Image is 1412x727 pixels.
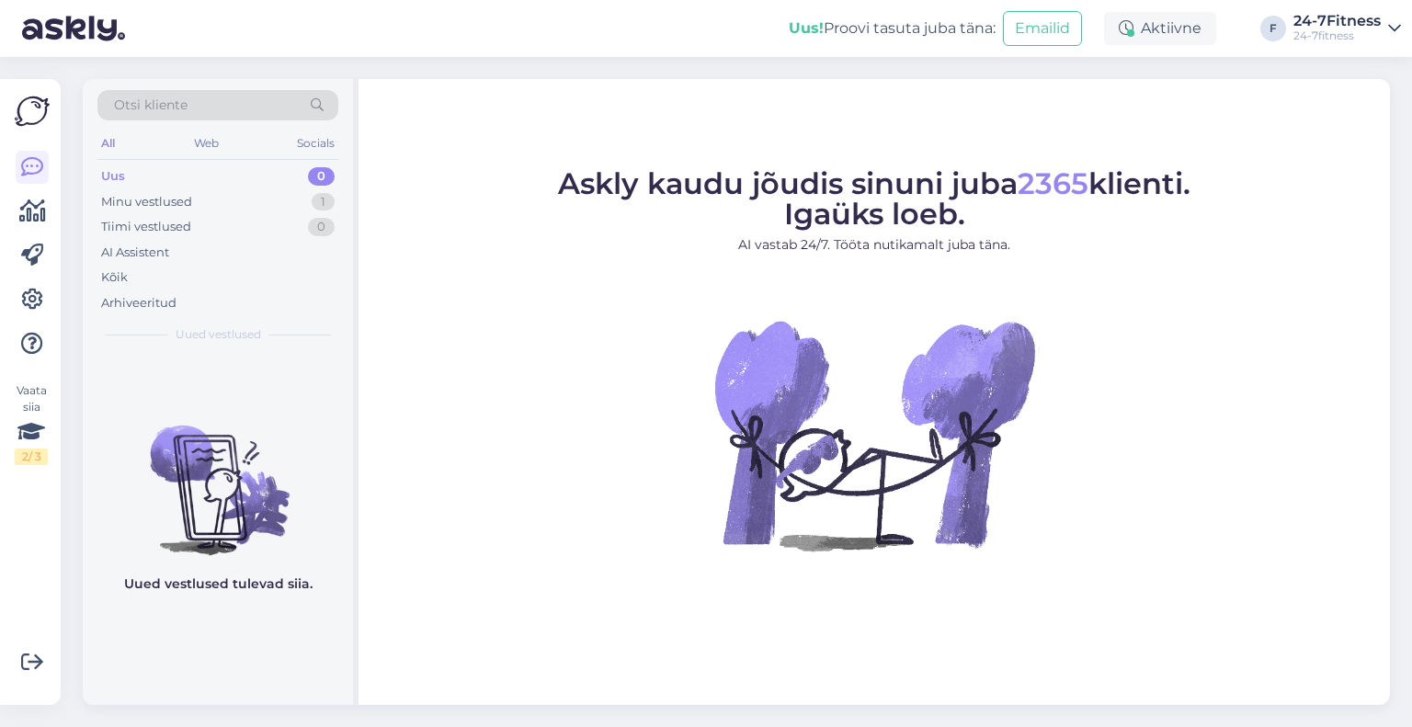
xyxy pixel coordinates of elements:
[1104,12,1216,45] div: Aktiivne
[124,574,313,594] p: Uued vestlused tulevad siia.
[190,131,222,155] div: Web
[308,167,335,186] div: 0
[83,392,353,558] img: No chats
[1003,11,1082,46] button: Emailid
[558,165,1190,232] span: Askly kaudu jõudis sinuni juba klienti. Igaüks loeb.
[709,269,1040,600] img: No Chat active
[1260,16,1286,41] div: F
[101,294,176,312] div: Arhiveeritud
[15,382,48,465] div: Vaata siia
[15,94,50,129] img: Askly Logo
[101,244,169,262] div: AI Assistent
[176,326,261,343] span: Uued vestlused
[1293,14,1381,28] div: 24-7Fitness
[15,449,48,465] div: 2 / 3
[293,131,338,155] div: Socials
[558,235,1190,255] p: AI vastab 24/7. Tööta nutikamalt juba täna.
[97,131,119,155] div: All
[789,17,996,40] div: Proovi tasuta juba täna:
[1293,14,1401,43] a: 24-7Fitness24-7fitness
[101,268,128,287] div: Kõik
[312,193,335,211] div: 1
[101,193,192,211] div: Minu vestlused
[114,96,188,115] span: Otsi kliente
[308,218,335,236] div: 0
[789,19,824,37] b: Uus!
[101,167,125,186] div: Uus
[101,218,191,236] div: Tiimi vestlused
[1018,165,1088,201] span: 2365
[1293,28,1381,43] div: 24-7fitness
